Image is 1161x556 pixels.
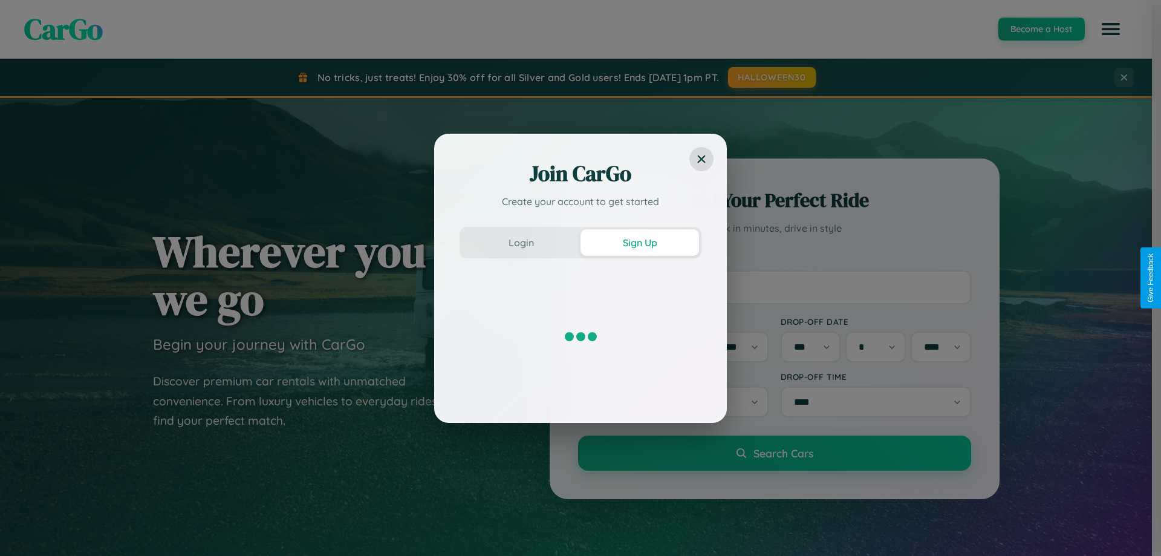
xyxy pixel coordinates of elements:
button: Sign Up [580,229,699,256]
p: Create your account to get started [460,194,701,209]
div: Give Feedback [1146,253,1155,303]
iframe: Intercom live chat [12,515,41,544]
h2: Join CarGo [460,159,701,188]
button: Login [462,229,580,256]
